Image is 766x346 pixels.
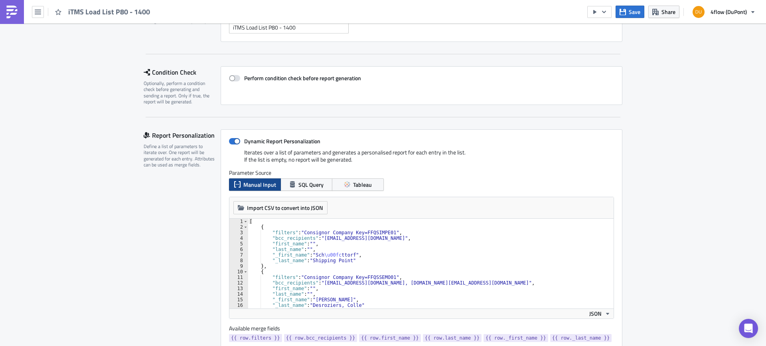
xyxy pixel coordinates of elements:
[3,56,381,62] p: Kind regards,
[229,334,282,342] a: {{ row.filters }}
[229,325,289,332] label: Available merge fields
[552,334,610,342] span: {{ row._last_name }}
[229,247,248,252] div: 6
[229,178,281,191] button: Manual Input
[739,319,758,338] div: Open Intercom Messenger
[692,5,705,19] img: Avatar
[229,224,248,230] div: 2
[144,143,215,168] div: Define a list of parameters to iterate over. One report will be generated for each entry. Attribu...
[711,8,747,16] span: 4flow (DuPont)
[144,80,215,105] div: Optionally, perform a condition check before generating and sending a report. Only if true, the r...
[144,129,221,141] div: Report Personalization
[244,137,320,145] strong: Dynamic Report Personalization
[616,6,644,18] button: Save
[3,21,381,27] p: This file contains all the important information about the released shipments.
[3,47,381,53] p: In case of any questions please contact: .
[353,180,372,189] span: Tableau
[280,178,332,191] button: SQL Query
[229,297,248,303] div: 15
[425,334,480,342] span: {{ row.last_name }}
[229,303,248,308] div: 16
[229,286,248,291] div: 13
[298,180,324,189] span: SQL Query
[586,309,614,318] button: JSON
[359,334,421,342] a: {{ row.first_name }}
[629,8,640,16] span: Save
[3,3,381,10] p: Dear All,
[229,263,248,269] div: 9
[332,178,384,191] button: Tableau
[486,334,546,342] span: {{ row._first_name }}
[229,269,248,275] div: 10
[144,18,215,24] div: Configure the basics of your report.
[3,12,381,18] p: Please find attached the file including all shipments released to you.
[3,65,381,71] p: ----------------------------------------------------------------------
[229,275,248,280] div: 11
[648,6,679,18] button: Share
[688,3,760,21] button: 4flow (DuPont)
[229,258,248,263] div: 8
[68,7,151,16] span: iTMS Load List P80 - 1400
[233,201,328,214] button: Import CSV to convert into JSON
[229,241,248,247] div: 5
[229,235,248,241] div: 4
[243,180,276,189] span: Manual Input
[103,47,197,53] a: [EMAIL_ADDRESS][DOMAIN_NAME]
[229,230,248,235] div: 3
[244,74,361,82] strong: Perform condition check before report generation
[229,291,248,297] div: 14
[3,30,31,36] strong: Important:
[144,66,221,78] div: Condition Check
[229,149,614,169] div: Iterates over a list of parameters and generates a personalised report for each entry in the list...
[661,8,675,16] span: Share
[6,6,18,18] img: PushMetrics
[3,30,381,36] p: Kindly note that the attached file may appear empty. This simply means that there was no relevant...
[247,204,323,212] span: Import CSV to convert into JSON
[484,334,548,342] a: {{ row._first_name }}
[229,280,248,286] div: 12
[286,334,355,342] span: {{ row.bcc_recipients }}
[229,308,248,314] div: 17
[589,309,602,318] span: JSON
[550,334,612,342] a: {{ row._last_name }}
[284,334,357,342] a: {{ row.bcc_recipients }}
[423,334,482,342] a: {{ row.last_name }}
[229,219,248,224] div: 1
[231,334,280,342] span: {{ row.filters }}
[229,169,614,176] label: Parameter Source
[229,252,248,258] div: 7
[361,334,419,342] span: {{ row.first_name }}
[3,3,381,114] body: Rich Text Area. Press ALT-0 for help.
